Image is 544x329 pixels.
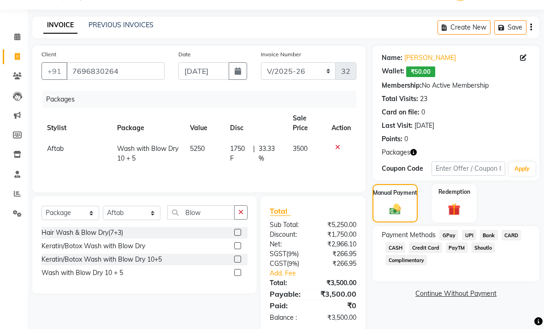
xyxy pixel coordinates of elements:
[382,66,404,77] div: Wallet:
[184,108,224,138] th: Value
[404,53,456,63] a: [PERSON_NAME]
[438,188,470,196] label: Redemption
[259,144,281,163] span: 33.33 %
[313,278,363,288] div: ₹3,500.00
[263,313,313,323] div: Balance :
[117,144,178,162] span: Wash with Blow Dry 10 + 5
[41,50,56,59] label: Client
[382,108,420,117] div: Card on file:
[263,249,313,259] div: ( )
[270,259,287,268] span: CGST
[263,288,313,299] div: Payable:
[480,230,498,240] span: Bank
[409,242,442,253] span: Credit Card
[385,255,427,265] span: Complimentary
[313,239,363,249] div: ₹2,966.10
[444,202,464,217] img: _gift.svg
[263,269,363,278] a: Add. Fee
[313,288,363,299] div: ₹3,500.00
[326,108,356,138] th: Action
[293,144,307,153] span: 3500
[263,230,313,239] div: Discount:
[41,241,145,251] div: Keratin/Botox Wash with Blow Dry
[438,20,491,35] button: Create New
[382,134,402,144] div: Points:
[66,62,165,80] input: Search by Name/Mobile/Email/Code
[112,108,184,138] th: Package
[253,144,255,163] span: |
[270,206,291,216] span: Total
[178,50,191,59] label: Date
[270,250,286,258] span: SGST
[414,121,434,131] div: [DATE]
[374,289,538,299] a: Continue Without Payment
[404,134,408,144] div: 0
[382,148,410,157] span: Packages
[472,242,495,253] span: Shoutlo
[385,242,405,253] span: CASH
[261,50,301,59] label: Invoice Number
[263,239,313,249] div: Net:
[313,259,363,269] div: ₹266.95
[41,268,123,278] div: Wash with Blow Dry 10 + 5
[382,81,530,90] div: No Active Membership
[382,164,431,173] div: Coupon Code
[406,66,435,77] span: ₹50.00
[263,300,313,311] div: Paid:
[43,17,77,34] a: INVOICE
[263,220,313,230] div: Sub Total:
[313,220,363,230] div: ₹5,250.00
[313,300,363,311] div: ₹0
[288,250,297,257] span: 9%
[190,144,205,153] span: 5250
[421,108,425,117] div: 0
[313,313,363,323] div: ₹3,500.00
[313,249,363,259] div: ₹266.95
[167,205,235,220] input: Search
[386,203,404,216] img: _cash.svg
[462,230,476,240] span: UPI
[41,228,123,238] div: Hair Wash & Blow Dry(7+3)
[446,242,468,253] span: PayTM
[89,21,154,29] a: PREVIOUS INVOICES
[382,94,418,104] div: Total Visits:
[263,259,313,269] div: ( )
[502,230,521,240] span: CARD
[47,144,64,153] span: Aftab
[373,189,417,197] label: Manual Payment
[509,162,535,176] button: Apply
[230,144,250,163] span: 1750 F
[382,230,436,240] span: Payment Methods
[432,162,506,176] input: Enter Offer / Coupon Code
[41,255,162,264] div: Keratin/Botox Wash with Blow Dry 10+5
[313,230,363,239] div: ₹1,750.00
[41,108,112,138] th: Stylist
[289,260,297,267] span: 9%
[494,20,526,35] button: Save
[382,81,422,90] div: Membership:
[287,108,326,138] th: Sale Price
[41,62,67,80] button: +91
[439,230,458,240] span: GPay
[382,53,402,63] div: Name:
[42,91,363,108] div: Packages
[420,94,427,104] div: 23
[225,108,287,138] th: Disc
[263,278,313,288] div: Total:
[382,121,413,131] div: Last Visit:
